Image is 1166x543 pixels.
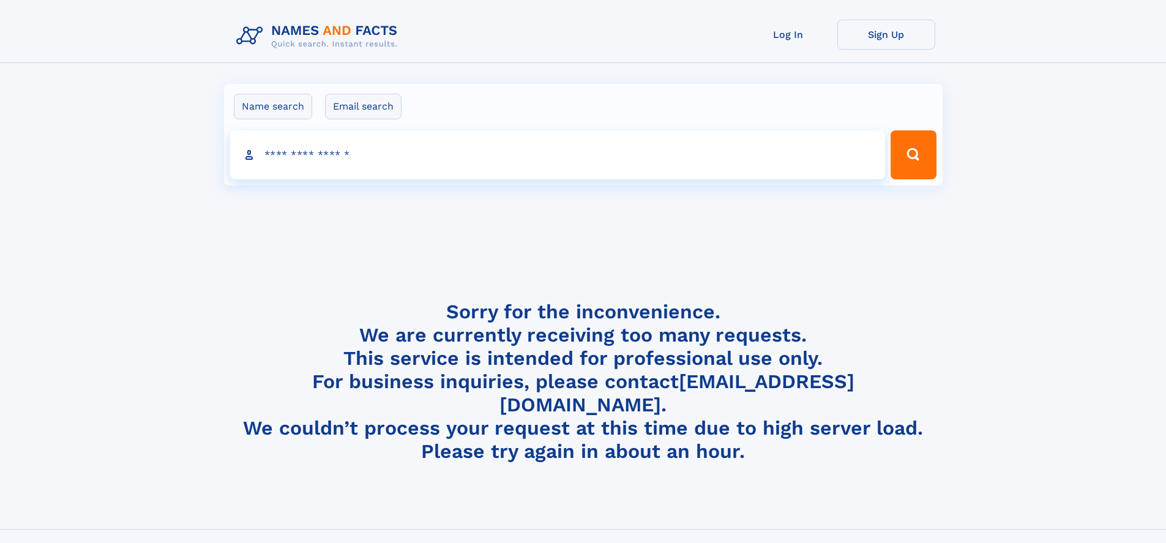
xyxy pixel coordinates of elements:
[325,94,402,119] label: Email search
[234,94,312,119] label: Name search
[739,20,837,50] a: Log In
[837,20,935,50] a: Sign Up
[499,370,854,416] a: [EMAIL_ADDRESS][DOMAIN_NAME]
[231,20,408,53] img: Logo Names and Facts
[891,130,936,179] button: Search Button
[230,130,886,179] input: search input
[231,300,935,463] h4: Sorry for the inconvenience. We are currently receiving too many requests. This service is intend...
